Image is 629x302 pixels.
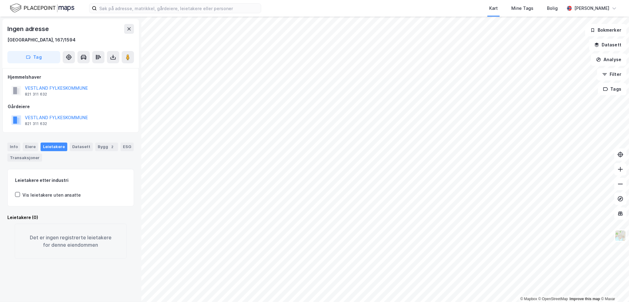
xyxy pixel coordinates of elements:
[574,5,609,12] div: [PERSON_NAME]
[547,5,558,12] div: Bolig
[7,214,134,221] div: Leietakere (0)
[15,224,127,259] div: Det er ingen registrerte leietakere for denne eiendommen
[7,24,50,34] div: Ingen adresse
[615,230,626,241] img: Z
[23,143,38,151] div: Eiere
[597,68,627,80] button: Filter
[570,297,600,301] a: Improve this map
[41,143,67,151] div: Leietakere
[585,24,627,36] button: Bokmerker
[25,121,47,126] div: 821 311 632
[589,39,627,51] button: Datasett
[15,177,126,184] div: Leietakere etter industri
[97,4,261,13] input: Søk på adresse, matrikkel, gårdeiere, leietakere eller personer
[489,5,498,12] div: Kart
[7,143,20,151] div: Info
[7,51,60,63] button: Tag
[598,273,629,302] div: Kontrollprogram for chat
[120,143,134,151] div: ESG
[511,5,533,12] div: Mine Tags
[10,3,74,14] img: logo.f888ab2527a4732fd821a326f86c7f29.svg
[22,191,81,199] div: Vis leietakere uten ansatte
[7,154,42,162] div: Transaksjoner
[538,297,568,301] a: OpenStreetMap
[591,53,627,66] button: Analyse
[70,143,93,151] div: Datasett
[520,297,537,301] a: Mapbox
[8,103,134,110] div: Gårdeiere
[8,73,134,81] div: Hjemmelshaver
[25,92,47,97] div: 821 311 632
[95,143,118,151] div: Bygg
[7,36,76,44] div: [GEOGRAPHIC_DATA], 167/1594
[109,144,116,150] div: 2
[598,273,629,302] iframe: Chat Widget
[598,83,627,95] button: Tags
